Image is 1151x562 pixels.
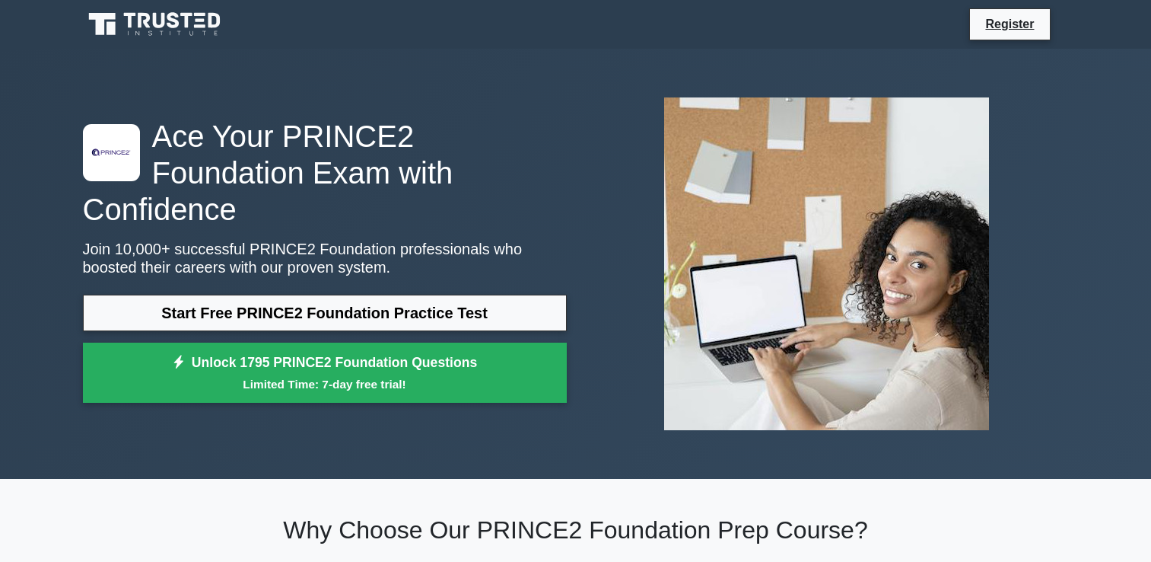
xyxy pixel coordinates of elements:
a: Unlock 1795 PRINCE2 Foundation QuestionsLimited Time: 7-day free trial! [83,343,567,404]
h2: Why Choose Our PRINCE2 Foundation Prep Course? [83,516,1069,544]
small: Limited Time: 7-day free trial! [102,375,548,393]
a: Register [976,14,1043,34]
a: Start Free PRINCE2 Foundation Practice Test [83,295,567,331]
p: Join 10,000+ successful PRINCE2 Foundation professionals who boosted their careers with our prove... [83,240,567,276]
h1: Ace Your PRINCE2 Foundation Exam with Confidence [83,118,567,228]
